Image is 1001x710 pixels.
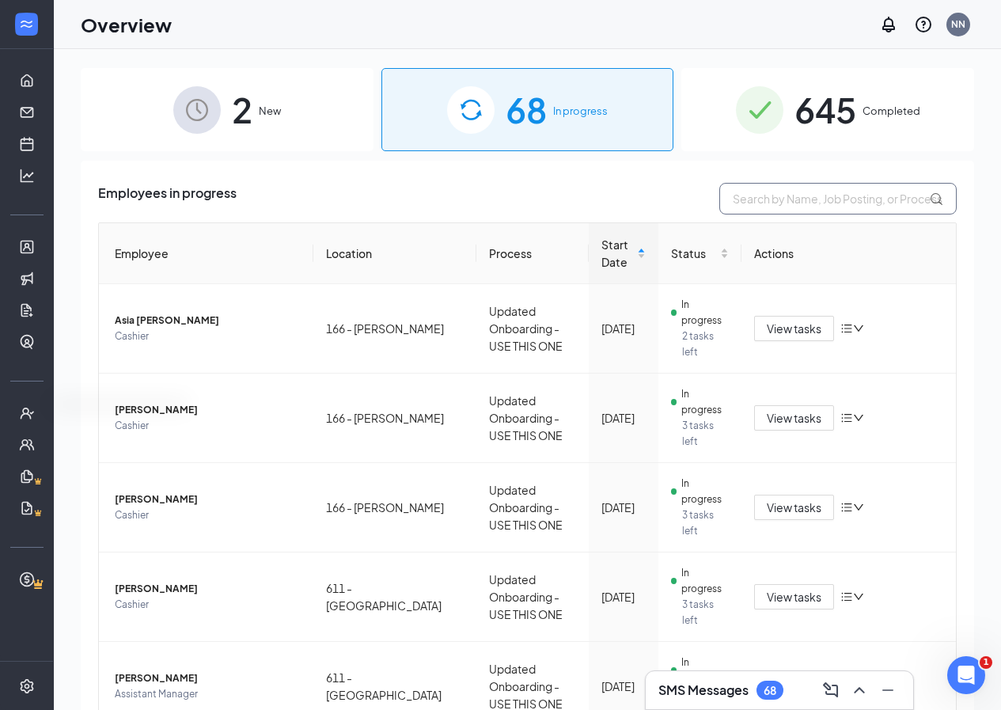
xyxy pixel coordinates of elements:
[115,670,301,686] span: [PERSON_NAME]
[863,103,920,119] span: Completed
[754,495,834,520] button: View tasks
[476,374,590,463] td: Updated Onboarding - USE THIS ONE
[980,656,992,669] span: 1
[313,374,476,463] td: 166 - [PERSON_NAME]
[313,463,476,552] td: 166 - [PERSON_NAME]
[853,323,864,334] span: down
[914,15,933,34] svg: QuestionInfo
[476,284,590,374] td: Updated Onboarding - USE THIS ONE
[754,405,834,431] button: View tasks
[476,463,590,552] td: Updated Onboarding - USE THIS ONE
[313,223,476,284] th: Location
[682,507,730,539] span: 3 tasks left
[99,223,313,284] th: Employee
[681,655,729,686] span: In progress
[767,588,821,606] span: View tasks
[794,82,856,137] span: 645
[476,552,590,642] td: Updated Onboarding - USE THIS ONE
[19,168,35,184] svg: Analysis
[754,584,834,609] button: View tasks
[850,681,869,700] svg: ChevronUp
[853,502,864,513] span: down
[313,552,476,642] td: 611 - [GEOGRAPHIC_DATA]
[840,412,853,424] span: bars
[682,328,730,360] span: 2 tasks left
[682,418,730,450] span: 3 tasks left
[821,681,840,700] svg: ComposeMessage
[681,476,729,507] span: In progress
[18,16,34,32] svg: WorkstreamLogo
[879,15,898,34] svg: Notifications
[853,412,864,423] span: down
[767,499,821,516] span: View tasks
[818,678,844,703] button: ComposeMessage
[951,17,965,31] div: NN
[681,565,729,597] span: In progress
[115,402,301,418] span: [PERSON_NAME]
[115,313,301,328] span: Asia [PERSON_NAME]
[115,492,301,507] span: [PERSON_NAME]
[476,223,590,284] th: Process
[81,11,172,38] h1: Overview
[601,320,645,337] div: [DATE]
[840,501,853,514] span: bars
[875,678,901,703] button: Minimize
[19,678,35,694] svg: Settings
[232,82,252,137] span: 2
[313,284,476,374] td: 166 - [PERSON_NAME]
[764,684,776,697] div: 68
[259,103,281,119] span: New
[601,678,645,695] div: [DATE]
[840,322,853,335] span: bars
[19,405,35,421] svg: UserCheck
[601,409,645,427] div: [DATE]
[947,656,985,694] iframe: Intercom live chat
[506,82,547,137] span: 68
[754,316,834,341] button: View tasks
[671,245,718,262] span: Status
[767,409,821,427] span: View tasks
[847,678,872,703] button: ChevronUp
[115,328,301,344] span: Cashier
[767,320,821,337] span: View tasks
[115,418,301,434] span: Cashier
[682,597,730,628] span: 3 tasks left
[601,499,645,516] div: [DATE]
[681,386,729,418] span: In progress
[601,588,645,606] div: [DATE]
[601,236,633,271] span: Start Date
[853,591,864,602] span: down
[115,507,301,523] span: Cashier
[878,681,897,700] svg: Minimize
[115,581,301,597] span: [PERSON_NAME]
[658,223,742,284] th: Status
[681,297,729,328] span: In progress
[98,183,237,215] span: Employees in progress
[719,183,957,215] input: Search by Name, Job Posting, or Process
[115,686,301,702] span: Assistant Manager
[741,223,956,284] th: Actions
[115,597,301,613] span: Cashier
[840,590,853,603] span: bars
[658,682,749,699] h3: SMS Messages
[553,103,608,119] span: In progress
